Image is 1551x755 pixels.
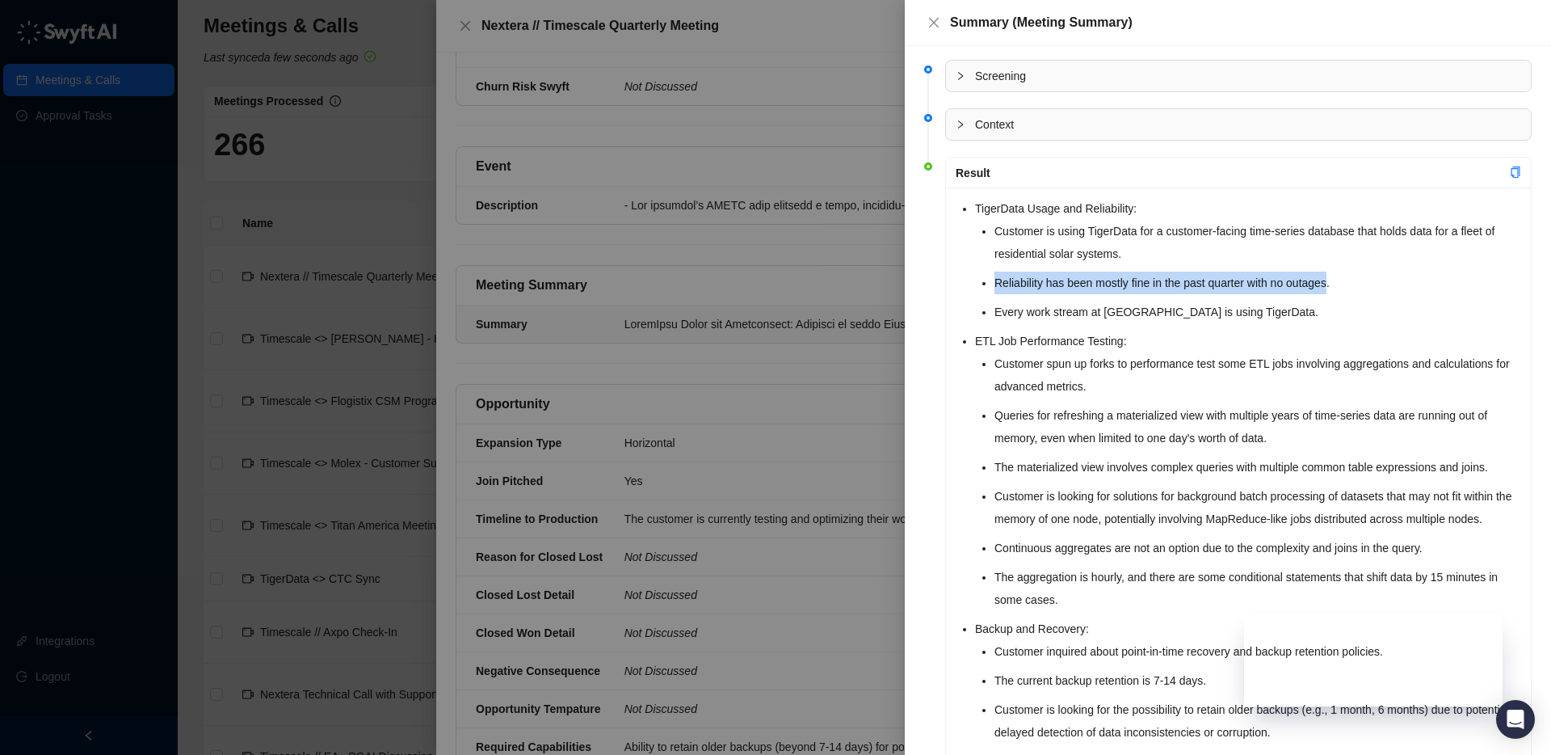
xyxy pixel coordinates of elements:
[924,13,944,32] button: Close
[946,109,1531,140] div: Context
[956,71,965,81] span: collapsed
[1496,700,1535,739] div: Open Intercom Messenger
[994,537,1521,559] li: Continuous aggregates are not an option due to the complexity and joins in the query.
[975,197,1521,323] li: TigerData Usage and Reliability:
[956,164,1510,182] div: Result
[994,352,1521,398] li: Customer spun up forks to performance test some ETL jobs involving aggregations and calculations ...
[994,698,1521,744] li: Customer is looking for the possibility to retain older backups (e.g., 1 month, 6 months) due to ...
[994,566,1521,611] li: The aggregation is hourly, and there are some conditional statements that shift data by 15 minute...
[927,16,940,29] span: close
[975,116,1521,133] span: Context
[956,120,965,129] span: collapsed
[994,301,1521,323] li: Every work stream at [GEOGRAPHIC_DATA] is using TigerData.
[994,456,1521,479] li: The materialized view involves complex queries with multiple common table expressions and joins.
[946,61,1531,91] div: Screening
[994,640,1521,663] li: Customer inquired about point-in-time recovery and backup retention policies.
[1244,614,1503,706] iframe: Swyft AI Status
[975,67,1521,85] span: Screening
[1510,167,1521,178] span: copy
[994,220,1521,265] li: Customer is using TigerData for a customer-facing time-series database that holds data for a flee...
[975,330,1521,611] li: ETL Job Performance Testing:
[994,404,1521,449] li: Queries for refreshing a materialized view with multiple years of time-series data are running ou...
[950,13,1532,32] div: Summary (Meeting Summary)
[994,485,1521,530] li: Customer is looking for solutions for background batch processing of datasets that may not fit wi...
[994,669,1521,692] li: The current backup retention is 7-14 days.
[994,272,1521,294] li: Reliability has been mostly fine in the past quarter with no outages.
